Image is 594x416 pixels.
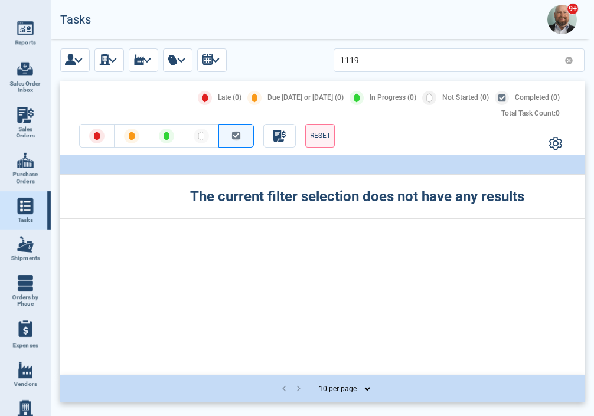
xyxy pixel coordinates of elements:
[501,110,560,118] div: Total Task Count: 0
[442,94,489,102] span: Not Started (0)
[11,255,40,262] span: Shipments
[9,171,41,185] span: Purchase Orders
[17,152,34,169] img: menu_icon
[17,107,34,123] img: menu_icon
[547,5,577,34] img: Avatar
[17,198,34,214] img: menu_icon
[305,124,335,148] button: RESET
[9,126,41,139] span: Sales Orders
[370,94,416,102] span: In Progress (0)
[14,381,37,388] span: Vendors
[218,94,241,102] span: Late (0)
[17,20,34,37] img: menu_icon
[60,13,91,27] h2: Tasks
[267,94,344,102] span: Due [DATE] or [DATE] (0)
[340,51,560,68] input: Search for PO or Sales Order or shipment number, Task, etc.
[15,39,36,46] span: Reports
[515,94,560,102] span: Completed (0)
[17,236,34,253] img: menu_icon
[17,362,34,378] img: menu_icon
[278,381,306,397] nav: pagination navigation
[13,342,38,349] span: Expenses
[567,3,579,15] span: 9+
[9,294,41,307] span: Orders by Phase
[9,80,41,94] span: Sales Order Inbox
[17,275,34,291] img: menu_icon
[18,217,33,224] span: Tasks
